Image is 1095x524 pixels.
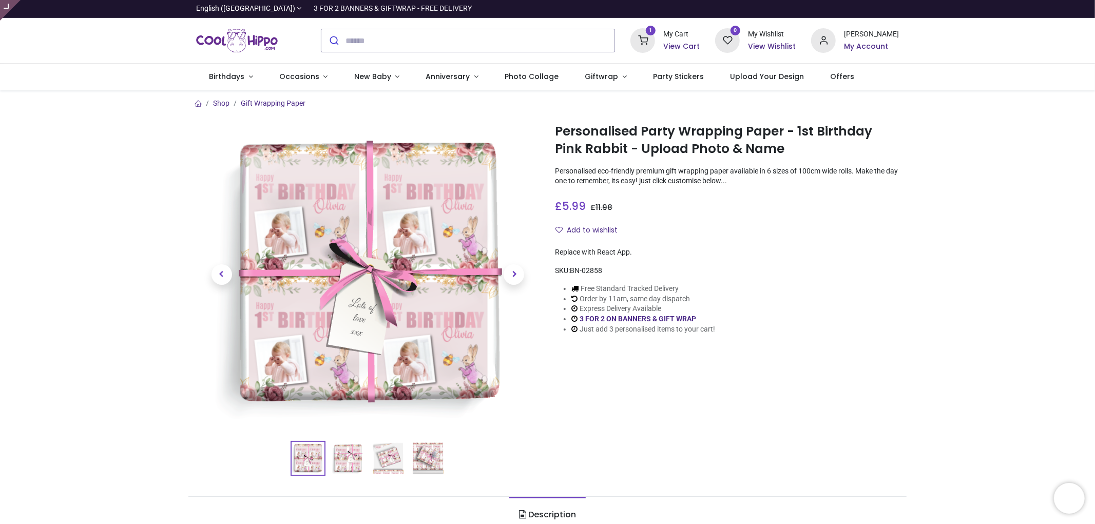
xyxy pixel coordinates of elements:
a: Anniversary [413,64,492,90]
span: Previous [212,264,232,285]
img: BN-02858-03 [372,442,405,475]
a: English ([GEOGRAPHIC_DATA]) [196,4,302,14]
div: My Wishlist [748,29,796,40]
span: Upload Your Design [730,71,804,82]
a: Gift Wrapping Paper [241,99,305,107]
span: Giftwrap [585,71,618,82]
button: Submit [321,29,345,52]
li: Free Standard Tracked Delivery [571,284,715,294]
span: New Baby [354,71,391,82]
img: Personalised Party Wrapping Paper - 1st Birthday Pink Rabbit - Upload Photo & Name [292,442,324,475]
span: Birthdays [209,71,244,82]
a: Next [488,167,540,382]
span: BN-02858 [570,266,602,275]
a: Occasions [266,64,341,90]
img: BN-02858-04 [412,442,445,475]
a: New Baby [341,64,413,90]
sup: 0 [731,26,740,35]
div: My Cart [663,29,700,40]
a: Giftwrap [572,64,640,90]
a: Logo of Cool Hippo [196,26,278,55]
a: Birthdays [196,64,266,90]
a: 3 FOR 2 ON BANNERS & GIFT WRAP [580,315,696,323]
li: Just add 3 personalised items to your cart! [571,324,715,335]
iframe: Brevo live chat [1054,483,1085,514]
a: 1 [630,36,655,44]
a: Shop [213,99,229,107]
button: Add to wishlistAdd to wishlist [555,222,626,239]
li: Express Delivery Available [571,304,715,314]
img: Cool Hippo [196,26,278,55]
img: BN-02858-02 [332,442,364,475]
div: [PERSON_NAME] [844,29,899,40]
a: 0 [715,36,740,44]
i: Add to wishlist [555,226,563,234]
h1: Personalised Party Wrapping Paper - 1st Birthday Pink Rabbit - Upload Photo & Name [555,123,899,158]
div: SKU: [555,266,899,276]
a: View Cart [663,42,700,52]
iframe: Customer reviews powered by Trustpilot [683,4,899,14]
span: Offers [831,71,855,82]
a: Previous [196,167,247,382]
a: View Wishlist [748,42,796,52]
span: 11.98 [595,202,612,212]
span: £ [555,199,586,214]
span: 5.99 [562,199,586,214]
div: Replace with React App. [555,247,899,258]
p: Personalised eco-friendly premium gift wrapping paper available in 6 sizes of 100cm wide rolls. M... [555,166,899,186]
span: £ [590,202,612,212]
sup: 1 [646,26,656,35]
a: My Account [844,42,899,52]
span: Occasions [279,71,319,82]
img: Personalised Party Wrapping Paper - 1st Birthday Pink Rabbit - Upload Photo & Name [214,121,522,429]
div: 3 FOR 2 BANNERS & GIFTWRAP - FREE DELIVERY [314,4,472,14]
li: Order by 11am, same day dispatch [571,294,715,304]
span: Anniversary [426,71,470,82]
span: Next [504,264,524,285]
span: Photo Collage [505,71,559,82]
span: Party Stickers [653,71,704,82]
